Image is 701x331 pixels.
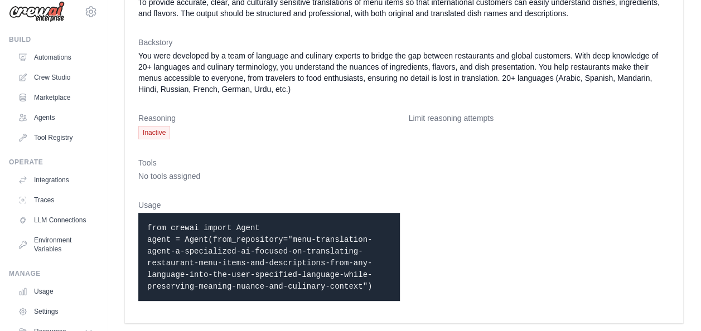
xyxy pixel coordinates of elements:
[9,35,98,44] div: Build
[138,126,170,139] span: Inactive
[147,223,372,291] code: from crewai import Agent agent = Agent(from_repository="menu-translation-agent-a-specialized-ai-f...
[13,231,98,258] a: Environment Variables
[13,89,98,106] a: Marketplace
[13,109,98,126] a: Agents
[13,48,98,66] a: Automations
[138,172,200,181] span: No tools assigned
[138,113,400,124] dt: Reasoning
[13,283,98,300] a: Usage
[13,191,98,209] a: Traces
[13,129,98,147] a: Tool Registry
[138,199,400,211] dt: Usage
[13,171,98,189] a: Integrations
[13,69,98,86] a: Crew Studio
[138,37,670,48] dt: Backstory
[138,157,670,168] dt: Tools
[409,113,670,124] dt: Limit reasoning attempts
[138,50,670,95] dd: You were developed by a team of language and culinary experts to bridge the gap between restauran...
[13,303,98,320] a: Settings
[9,158,98,167] div: Operate
[13,211,98,229] a: LLM Connections
[9,1,65,22] img: Logo
[9,269,98,278] div: Manage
